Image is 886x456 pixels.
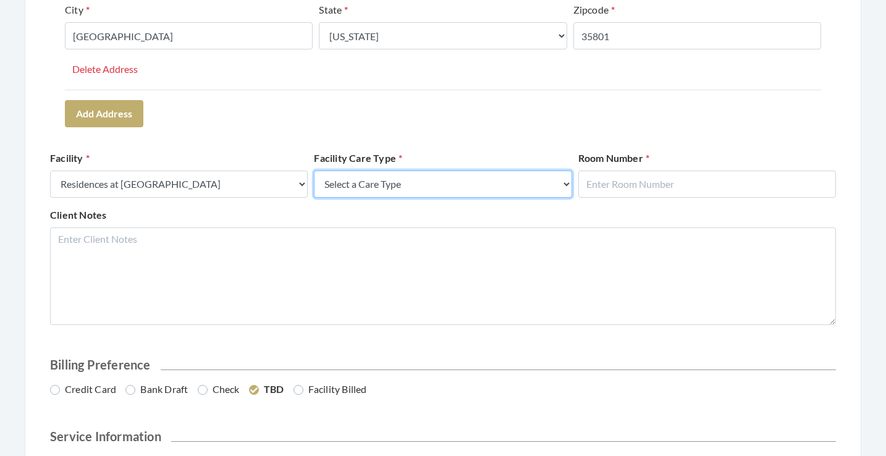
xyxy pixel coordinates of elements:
[293,382,367,397] label: Facility Billed
[573,22,821,49] input: Zipcode
[573,2,615,17] label: Zipcode
[578,151,649,166] label: Room Number
[319,2,348,17] label: State
[314,151,402,166] label: Facility Care Type
[50,151,90,166] label: Facility
[50,208,106,222] label: Client Notes
[65,22,313,49] input: City
[198,382,240,397] label: Check
[50,429,836,444] h2: Service Information
[50,382,116,397] label: Credit Card
[578,171,836,198] input: Enter Room Number
[50,357,836,372] h2: Billing Preference
[65,2,90,17] label: City
[249,382,284,397] label: TBD
[65,100,143,127] button: Add Address
[65,59,145,79] button: Delete Address
[125,382,188,397] label: Bank Draft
